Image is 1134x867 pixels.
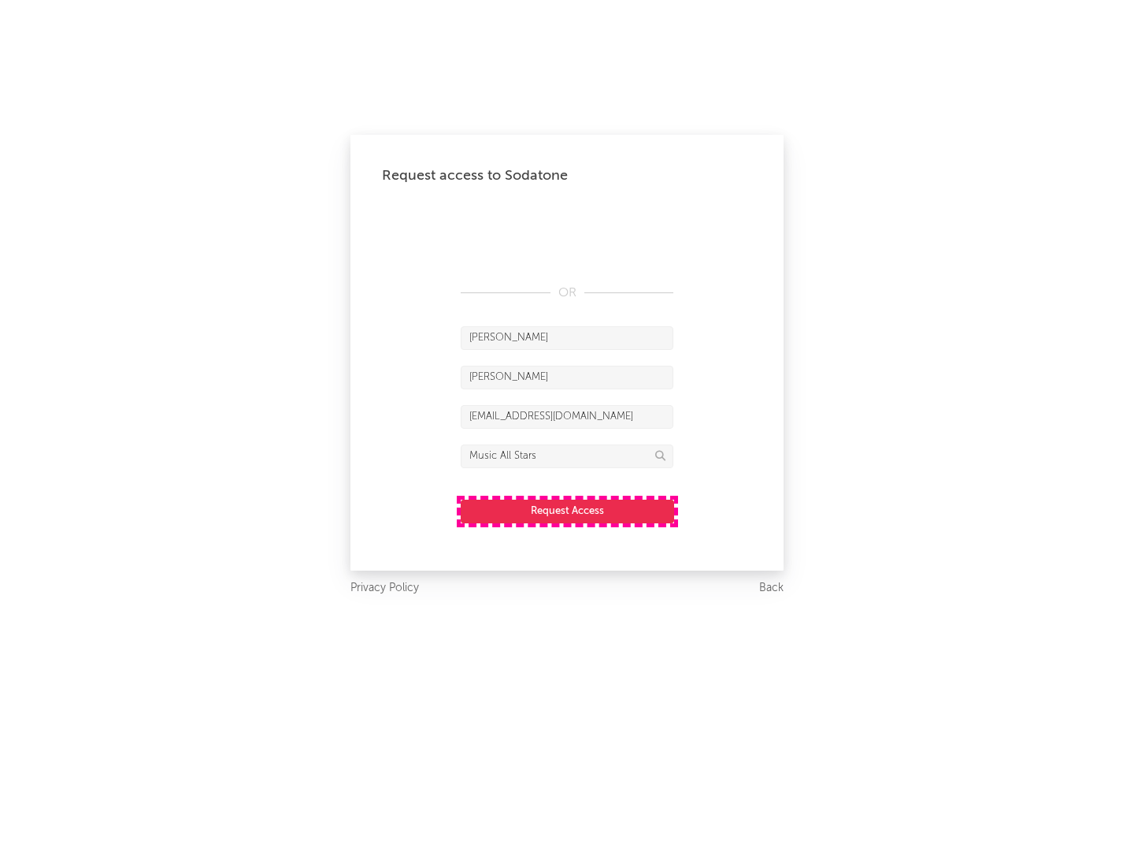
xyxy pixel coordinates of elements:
a: Privacy Policy [350,579,419,598]
input: First Name [461,326,673,350]
div: OR [461,284,673,303]
a: Back [759,579,784,598]
input: Email [461,405,673,429]
input: Last Name [461,366,673,389]
input: Division [461,445,673,468]
button: Request Access [461,500,674,523]
div: Request access to Sodatone [382,166,752,185]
